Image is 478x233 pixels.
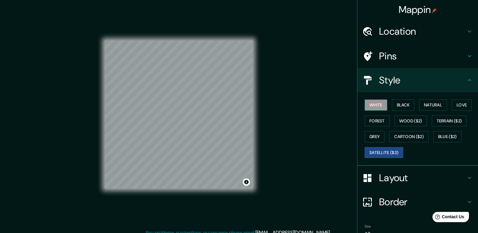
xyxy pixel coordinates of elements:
div: Location [357,19,478,43]
h4: Location [379,25,466,37]
button: Grey [365,131,385,142]
button: Wood ($2) [394,115,427,127]
div: Border [357,190,478,214]
h4: Style [379,74,466,86]
canvas: Map [105,40,253,189]
button: Terrain ($2) [432,115,467,127]
div: Style [357,68,478,92]
h4: Border [379,196,466,208]
h4: Mappin [399,4,437,16]
button: Toggle attribution [243,178,250,186]
img: pin-icon.png [432,8,437,13]
button: Satellite ($3) [365,147,403,158]
iframe: Help widget launcher [424,209,471,226]
h4: Layout [379,172,466,184]
button: Blue ($2) [433,131,462,142]
button: Black [392,99,415,111]
label: Size [365,224,371,229]
button: Natural [419,99,447,111]
button: Love [452,99,472,111]
h4: Pins [379,50,466,62]
div: Layout [357,166,478,190]
button: Cartoon ($2) [389,131,429,142]
button: White [365,99,387,111]
button: Forest [365,115,390,127]
div: Pins [357,44,478,68]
